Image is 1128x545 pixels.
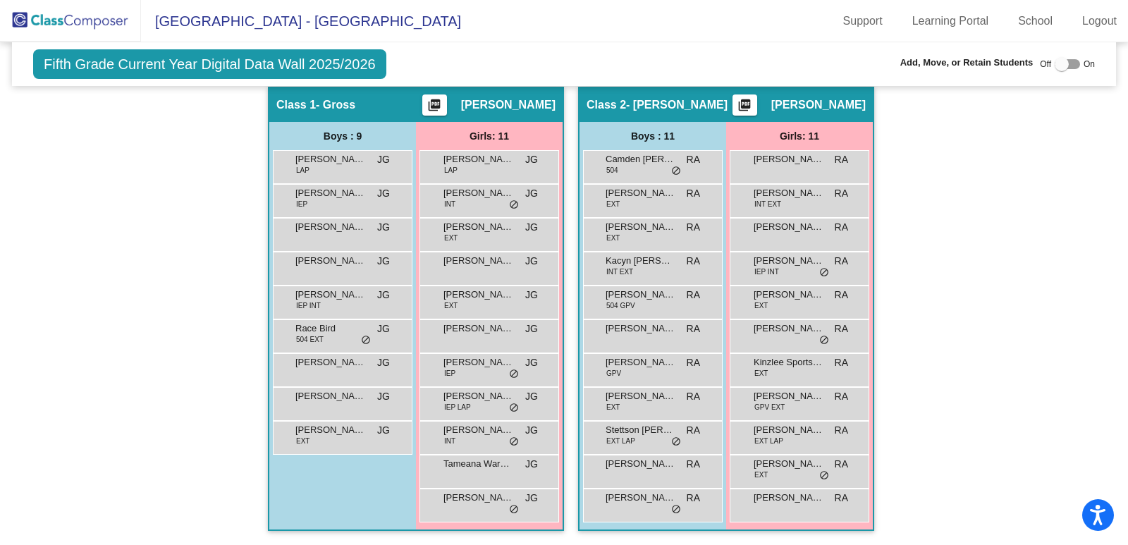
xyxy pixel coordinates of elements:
[754,402,785,412] span: GPV EXT
[443,322,514,336] span: [PERSON_NAME]
[754,288,824,302] span: [PERSON_NAME]
[732,94,757,116] button: Print Students Details
[509,504,519,515] span: do_not_disturb_alt
[443,457,514,471] span: Tameana Warbus
[754,355,824,369] span: Kinzlee Sportsman
[736,98,753,118] mat-icon: picture_as_pdf
[754,470,768,480] span: EXT
[687,423,700,438] span: RA
[606,288,676,302] span: [PERSON_NAME] Oneowl
[443,355,514,369] span: [PERSON_NAME]
[361,335,371,346] span: do_not_disturb_alt
[295,355,366,369] span: [PERSON_NAME]
[835,355,848,370] span: RA
[525,152,538,167] span: JG
[606,152,676,166] span: Camden [PERSON_NAME]
[754,436,783,446] span: EXT LAP
[295,220,366,234] span: [PERSON_NAME]
[606,436,635,446] span: EXT LAP
[754,199,781,209] span: INT EXT
[443,254,514,268] span: [PERSON_NAME]
[461,98,556,112] span: [PERSON_NAME]
[726,122,873,150] div: Girls: 11
[580,122,726,150] div: Boys : 11
[296,334,324,345] span: 504 EXT
[316,98,355,112] span: - Gross
[443,389,514,403] span: [PERSON_NAME]
[835,186,848,201] span: RA
[377,186,390,201] span: JG
[295,389,366,403] span: [PERSON_NAME]
[754,254,824,268] span: [PERSON_NAME]
[525,491,538,506] span: JG
[377,220,390,235] span: JG
[819,335,829,346] span: do_not_disturb_alt
[754,457,824,471] span: [PERSON_NAME]
[444,233,458,243] span: EXT
[606,233,620,243] span: EXT
[443,220,514,234] span: [PERSON_NAME]
[754,368,768,379] span: EXT
[835,491,848,506] span: RA
[835,254,848,269] span: RA
[269,122,416,150] div: Boys : 9
[443,288,514,302] span: [PERSON_NAME]. [PERSON_NAME]
[687,457,700,472] span: RA
[444,402,471,412] span: IEP LAP
[606,402,620,412] span: EXT
[296,436,309,446] span: EXT
[606,300,635,311] span: 504 GPV
[444,165,458,176] span: LAP
[754,220,824,234] span: [PERSON_NAME]
[443,423,514,437] span: [PERSON_NAME]
[606,389,676,403] span: [PERSON_NAME]
[835,152,848,167] span: RA
[509,369,519,380] span: do_not_disturb_alt
[754,152,824,166] span: [PERSON_NAME]
[606,355,676,369] span: [PERSON_NAME] [PERSON_NAME]
[606,423,676,437] span: Stettson [PERSON_NAME]
[296,300,321,311] span: IEP INT
[754,267,779,277] span: IEP INT
[276,98,316,112] span: Class 1
[687,152,700,167] span: RA
[525,355,538,370] span: JG
[444,300,458,311] span: EXT
[525,322,538,336] span: JG
[1007,10,1064,32] a: School
[295,254,366,268] span: [PERSON_NAME]
[422,94,447,116] button: Print Students Details
[835,389,848,404] span: RA
[377,355,390,370] span: JG
[296,199,307,209] span: IEP
[443,186,514,200] span: [PERSON_NAME]
[754,300,768,311] span: EXT
[606,491,676,505] span: [PERSON_NAME]
[509,200,519,211] span: do_not_disturb_alt
[687,186,700,201] span: RA
[377,152,390,167] span: JG
[525,389,538,404] span: JG
[687,355,700,370] span: RA
[377,389,390,404] span: JG
[295,152,366,166] span: [PERSON_NAME]
[606,165,618,176] span: 504
[443,152,514,166] span: [PERSON_NAME]
[295,322,366,336] span: Race Bird
[687,288,700,302] span: RA
[835,322,848,336] span: RA
[587,98,626,112] span: Class 2
[832,10,894,32] a: Support
[377,322,390,336] span: JG
[754,389,824,403] span: [PERSON_NAME]
[835,423,848,438] span: RA
[771,98,866,112] span: [PERSON_NAME]
[671,504,681,515] span: do_not_disturb_alt
[1040,58,1051,71] span: Off
[835,457,848,472] span: RA
[900,56,1034,70] span: Add, Move, or Retain Students
[606,368,621,379] span: GPV
[606,457,676,471] span: [PERSON_NAME]
[377,423,390,438] span: JG
[819,267,829,278] span: do_not_disturb_alt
